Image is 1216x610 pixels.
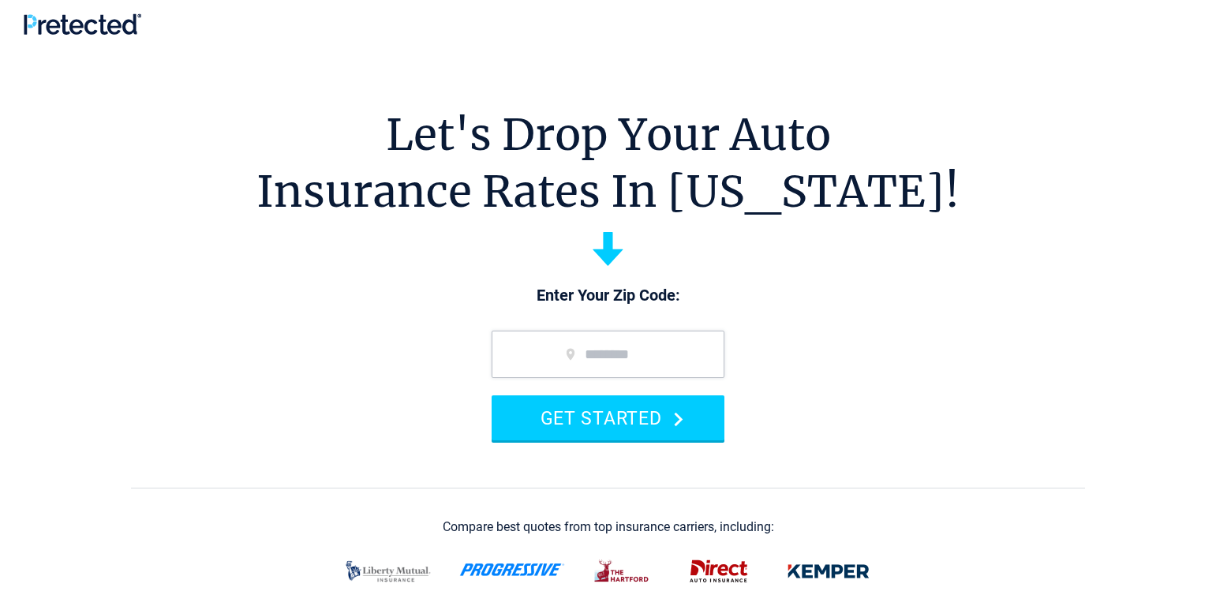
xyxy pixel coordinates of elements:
button: GET STARTED [492,395,724,440]
img: direct [680,551,758,592]
p: Enter Your Zip Code: [476,285,740,307]
input: zip code [492,331,724,378]
img: liberty [336,551,440,592]
img: kemper [776,551,881,592]
img: Pretected Logo [24,13,141,35]
img: progressive [459,563,565,576]
div: Compare best quotes from top insurance carriers, including: [443,520,774,534]
h1: Let's Drop Your Auto Insurance Rates In [US_STATE]! [256,107,960,220]
img: thehartford [584,551,661,592]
